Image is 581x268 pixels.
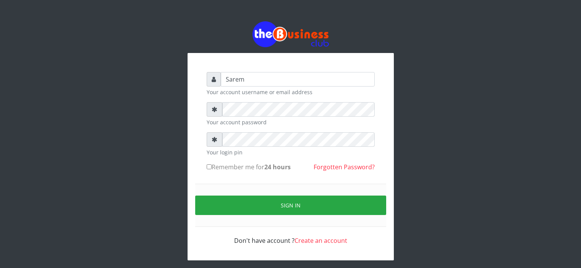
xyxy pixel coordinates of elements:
div: Don't have account ? [207,227,375,245]
button: Sign in [195,196,386,215]
b: 24 hours [264,163,291,171]
label: Remember me for [207,162,291,172]
small: Your account password [207,118,375,126]
input: Remember me for24 hours [207,164,212,169]
a: Forgotten Password? [314,163,375,171]
a: Create an account [295,236,347,245]
input: Username or email address [221,72,375,87]
small: Your login pin [207,148,375,156]
small: Your account username or email address [207,88,375,96]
